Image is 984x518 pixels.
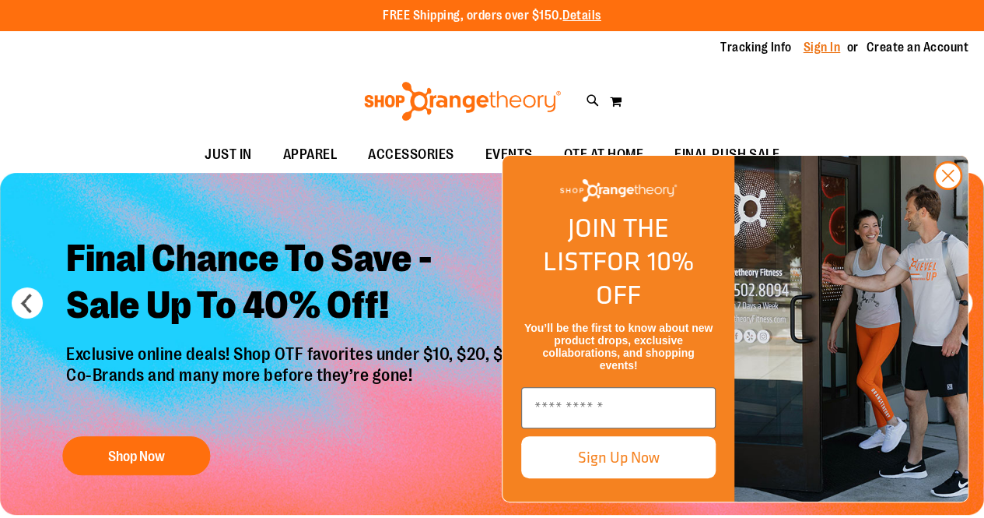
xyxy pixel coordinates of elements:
p: FREE Shipping, orders over $150. [383,7,601,25]
h2: Final Chance To Save - Sale Up To 40% Off! [54,224,542,345]
span: ACCESSORIES [368,137,454,172]
span: FINAL PUSH SALE [674,137,779,172]
button: prev [12,287,43,319]
a: Details [562,9,601,23]
img: Shop Orangetheory [362,82,563,121]
a: EVENTS [470,137,548,173]
span: OTF AT HOME [564,137,644,172]
button: Shop Now [62,436,210,475]
div: FLYOUT Form [486,139,984,518]
a: Tracking Info [720,39,792,56]
a: FINAL PUSH SALE [659,137,795,173]
span: You’ll be the first to know about new product drops, exclusive collaborations, and shopping events! [524,322,713,372]
span: EVENTS [485,137,533,172]
img: Shop Orangtheory [734,156,968,502]
a: ACCESSORIES [352,137,470,173]
span: FOR 10% OFF [593,241,694,314]
a: APPAREL [268,137,353,173]
a: Sign In [804,39,841,56]
button: Close dialog [933,161,962,190]
img: Shop Orangetheory [560,179,677,202]
span: APPAREL [283,137,338,172]
a: OTF AT HOME [548,137,660,173]
input: Enter email [521,387,716,428]
a: Final Chance To Save -Sale Up To 40% Off! Exclusive online deals! Shop OTF favorites under $10, $... [54,224,542,484]
a: JUST IN [189,137,268,173]
button: Sign Up Now [521,436,716,478]
span: JOIN THE LIST [543,208,669,280]
a: Create an Account [867,39,969,56]
p: Exclusive online deals! Shop OTF favorites under $10, $20, $50, Co-Brands and many more before th... [54,345,542,421]
span: JUST IN [205,137,252,172]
